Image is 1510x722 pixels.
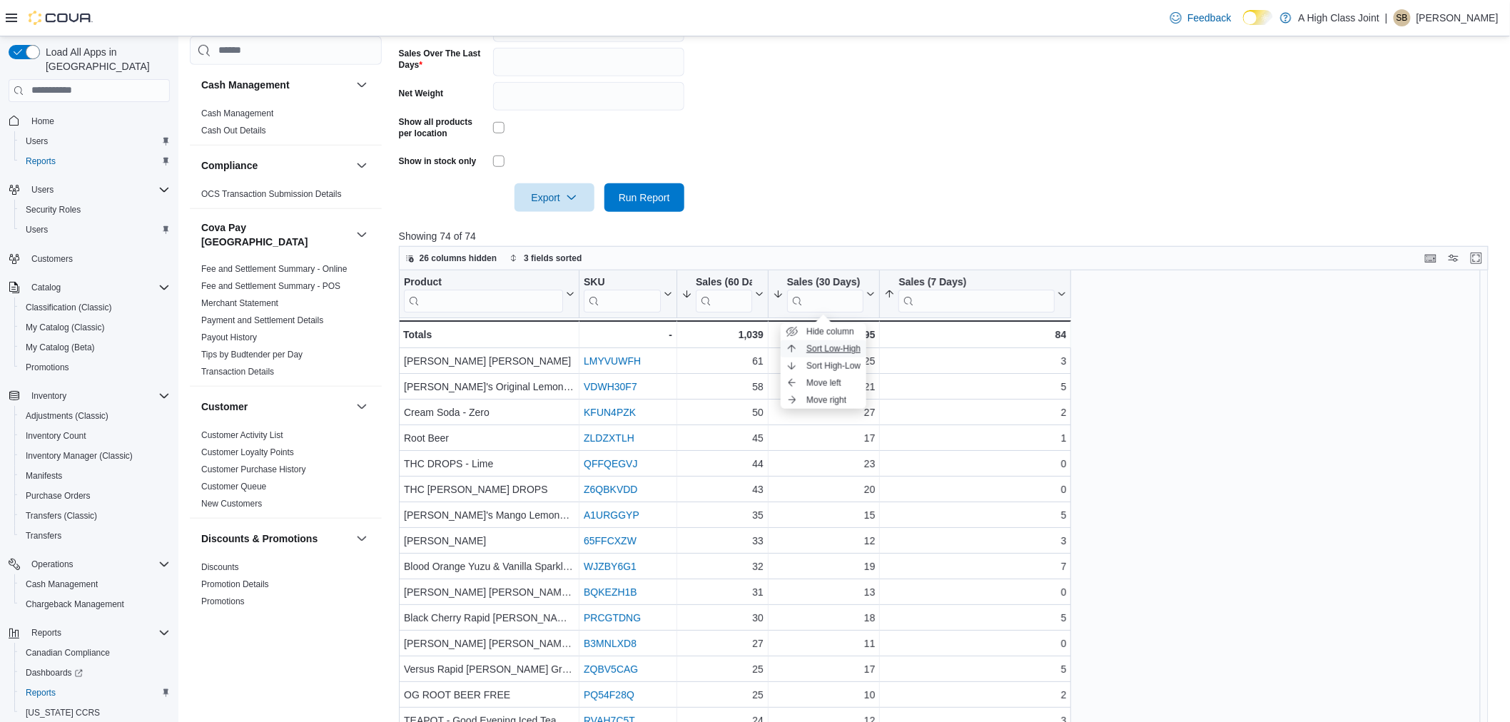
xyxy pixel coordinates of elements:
[20,467,68,484] a: Manifests
[14,131,176,151] button: Users
[806,377,841,389] span: Move left
[201,315,323,325] a: Payment and Settlement Details
[681,455,764,472] div: 44
[884,507,1066,524] div: 5
[26,490,91,502] span: Purchase Orders
[20,407,170,424] span: Adjustments (Classic)
[884,404,1066,421] div: 2
[1385,9,1388,26] p: |
[31,627,61,639] span: Reports
[1445,250,1462,267] button: Display options
[1468,250,1485,267] button: Enter fullscreen
[681,686,764,703] div: 25
[584,663,638,675] a: ZQBV5CAG
[1397,9,1408,26] span: SB
[681,429,764,447] div: 45
[20,507,103,524] a: Transfers (Classic)
[420,253,497,264] span: 26 columns hidden
[26,362,69,373] span: Promotions
[773,326,876,343] div: 495
[584,689,634,701] a: PQ54F28Q
[201,108,273,118] a: Cash Management
[20,447,170,464] span: Inventory Manager (Classic)
[884,661,1066,678] div: 5
[14,643,176,663] button: Canadian Compliance
[201,531,318,545] h3: Discounts & Promotions
[399,88,443,99] label: Net Weight
[20,527,67,544] a: Transfers
[201,349,303,359] a: Tips by Budtender per Day
[884,558,1066,575] div: 7
[26,647,110,659] span: Canadian Compliance
[806,326,854,337] span: Hide column
[20,319,111,336] a: My Catalog (Classic)
[26,470,62,482] span: Manifests
[201,297,278,308] span: Merchant Statement
[884,326,1066,343] div: 84
[681,635,764,652] div: 27
[584,275,672,312] button: SKU
[773,275,876,312] button: Sales (30 Days)
[201,498,262,508] a: New Customers
[404,558,574,575] div: Blood Orange Yuzu & Vanilla Sparkling Juice Group - 355
[26,530,61,541] span: Transfers
[20,664,88,681] a: Dashboards
[201,125,266,135] a: Cash Out Details
[26,410,108,422] span: Adjustments (Classic)
[201,595,245,606] span: Promotions
[898,275,1055,312] div: Sales (7 Days)
[404,352,574,370] div: [PERSON_NAME] [PERSON_NAME]
[201,77,350,91] button: Cash Management
[404,429,574,447] div: Root Beer
[898,275,1055,289] div: Sales (7 Days)
[584,381,637,392] a: VDWH30F7
[781,323,866,340] button: Hide column
[26,624,170,641] span: Reports
[201,263,348,273] a: Fee and Settlement Summary - Online
[773,429,876,447] div: 17
[26,250,78,268] a: Customers
[20,299,118,316] a: Classification (Classic)
[696,275,752,289] div: Sales (60 Days)
[201,124,266,136] span: Cash Out Details
[619,190,670,205] span: Run Report
[14,574,176,594] button: Cash Management
[201,314,323,325] span: Payment and Settlement Details
[201,399,248,413] h3: Customer
[201,531,350,545] button: Discounts & Promotions
[201,107,273,118] span: Cash Management
[14,466,176,486] button: Manifests
[681,558,764,575] div: 32
[201,596,245,606] a: Promotions
[26,707,100,718] span: [US_STATE] CCRS
[523,183,586,212] span: Export
[773,558,876,575] div: 19
[20,644,170,661] span: Canadian Compliance
[20,467,170,484] span: Manifests
[3,111,176,131] button: Home
[20,684,170,701] span: Reports
[584,432,634,444] a: ZLDZXTLH
[14,357,176,377] button: Promotions
[14,683,176,703] button: Reports
[20,447,138,464] a: Inventory Manager (Classic)
[20,359,75,376] a: Promotions
[806,395,846,406] span: Move right
[584,275,661,289] div: SKU
[353,397,370,415] button: Customer
[404,661,574,678] div: Versus Rapid [PERSON_NAME] Group - Blueberry Pomegranate - 355ml
[1165,4,1237,32] a: Feedback
[584,484,637,495] a: Z6QBKVDD
[201,399,350,413] button: Customer
[404,378,574,395] div: [PERSON_NAME]'s Original Lemonade
[584,561,637,572] a: WJZBY6G1
[26,322,105,333] span: My Catalog (Classic)
[20,596,170,613] span: Chargeback Management
[190,260,382,385] div: Cova Pay [GEOGRAPHIC_DATA]
[14,337,176,357] button: My Catalog (Beta)
[584,407,636,418] a: KFUN4PZK
[773,584,876,601] div: 13
[201,366,274,376] a: Transaction Details
[20,644,116,661] a: Canadian Compliance
[201,188,342,199] span: OCS Transaction Submission Details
